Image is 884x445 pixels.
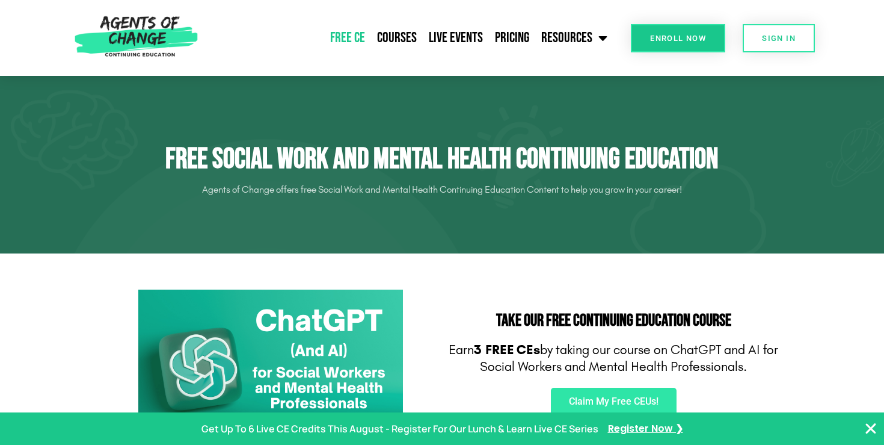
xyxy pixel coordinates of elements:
a: Free CE [324,23,371,53]
span: Claim My Free CEUs! [569,397,658,406]
a: SIGN IN [743,24,815,52]
p: Earn by taking our course on ChatGPT and AI for Social Workers and Mental Health Professionals. [448,341,779,376]
a: Pricing [489,23,535,53]
a: Enroll Now [631,24,725,52]
p: Agents of Change offers free Social Work and Mental Health Continuing Education Content to help y... [105,180,779,199]
a: Resources [535,23,613,53]
b: 3 FREE CEs [474,342,540,358]
p: Get Up To 6 Live CE Credits This August - Register For Our Lunch & Learn Live CE Series [201,420,598,438]
span: SIGN IN [762,34,796,42]
a: Register Now ❯ [608,420,683,438]
h2: Take Our FREE Continuing Education Course [448,313,779,329]
nav: Menu [203,23,613,53]
span: Enroll Now [650,34,706,42]
a: Courses [371,23,423,53]
h1: Free Social Work and Mental Health Continuing Education [105,142,779,177]
a: Claim My Free CEUs! [551,388,677,415]
a: Live Events [423,23,489,53]
button: Close Banner [864,422,878,436]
